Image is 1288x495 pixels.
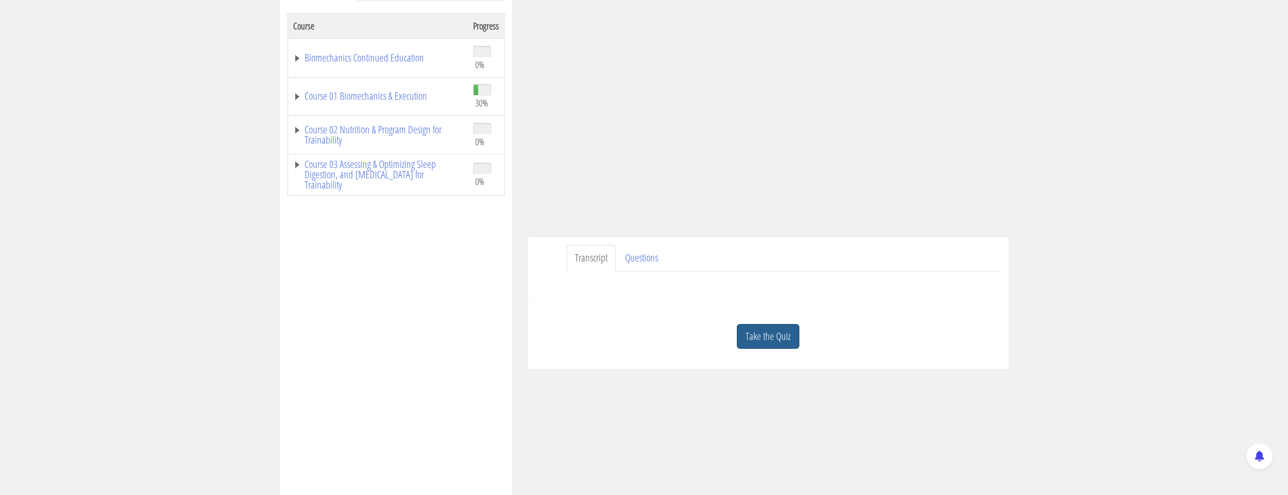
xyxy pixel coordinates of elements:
[475,136,484,147] span: 0%
[293,53,463,63] a: Biomechanics Continued Education
[617,245,666,271] a: Questions
[475,97,488,109] span: 30%
[293,125,463,145] a: Course 02 Nutrition & Program Design for Trainability
[468,13,505,38] th: Progress
[737,324,799,349] a: Take the Quiz
[567,245,616,271] a: Transcript
[287,13,468,38] th: Course
[475,59,484,70] span: 0%
[293,91,463,101] a: Course 01 Biomechanics & Execution
[293,159,463,190] a: Course 03 Assessing & Optimizing Sleep Digestion, and [MEDICAL_DATA] for Trainability
[475,176,484,187] span: 0%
